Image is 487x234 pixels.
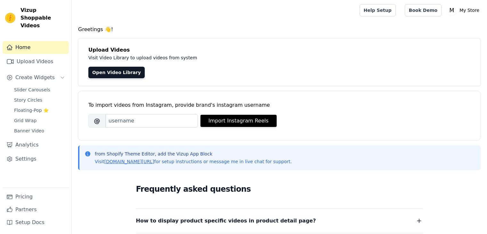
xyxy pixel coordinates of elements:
[457,4,482,16] p: My Store
[20,6,66,29] span: Vizup Shoppable Videos
[200,115,277,127] button: Import Instagram Reels
[88,46,470,54] h4: Upload Videos
[447,4,482,16] button: M My Store
[14,128,44,134] span: Banner Video
[14,107,49,113] span: Floating-Pop ⭐
[405,4,442,16] a: Book Demo
[14,87,50,93] span: Slider Carousels
[360,4,396,16] a: Help Setup
[3,153,69,165] a: Settings
[3,190,69,203] a: Pricing
[10,85,69,94] a: Slider Carousels
[3,71,69,84] button: Create Widgets
[15,74,55,81] span: Create Widgets
[136,183,423,196] h2: Frequently asked questions
[3,41,69,54] a: Home
[10,116,69,125] a: Grid Wrap
[88,54,375,62] p: Visit Video Library to upload videos from system
[95,158,292,165] p: Visit for setup instructions or message me in live chat for support.
[3,216,69,229] a: Setup Docs
[88,101,470,109] div: To import videos from Instagram, provide brand's instagram username
[10,126,69,135] a: Banner Video
[106,114,198,128] input: username
[88,67,145,78] a: Open Video Library
[95,151,292,157] p: from Shopify Theme Editor, add the Vizup App Block
[14,97,42,103] span: Story Circles
[5,13,15,23] img: Vizup
[88,114,106,128] span: @
[10,106,69,115] a: Floating-Pop ⭐
[3,203,69,216] a: Partners
[78,26,481,33] h4: Greetings 👋!
[14,117,37,124] span: Grid Wrap
[136,216,423,225] button: How to display product specific videos in product detail page?
[104,159,154,164] a: [DOMAIN_NAME][URL]
[3,138,69,151] a: Analytics
[10,96,69,104] a: Story Circles
[136,216,316,225] span: How to display product specific videos in product detail page?
[450,7,454,13] text: M
[3,55,69,68] a: Upload Videos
